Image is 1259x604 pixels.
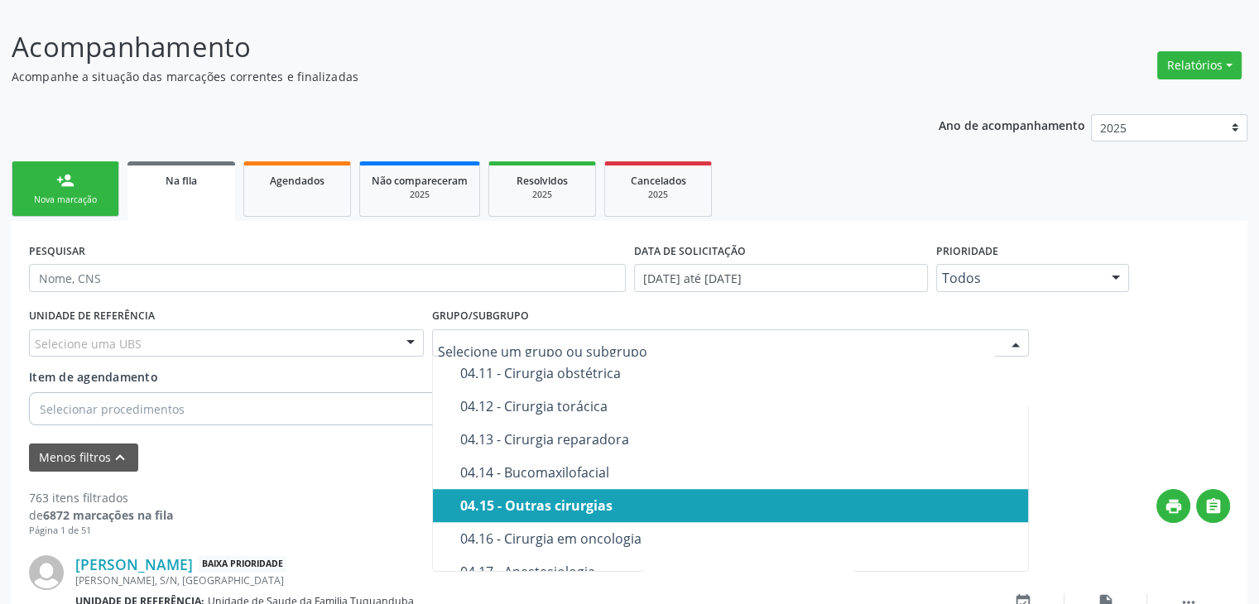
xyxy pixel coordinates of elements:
[631,174,686,188] span: Cancelados
[634,264,928,292] input: Selecione um intervalo
[432,304,529,329] label: Grupo/Subgrupo
[1156,489,1190,523] button: print
[24,194,107,206] div: Nova marcação
[936,238,998,264] label: Prioridade
[29,369,158,385] span: Item de agendamento
[460,466,1020,479] div: 04.14 - Bucomaxilofacial
[12,68,877,85] p: Acompanhe a situação das marcações correntes e finalizadas
[75,555,193,573] a: [PERSON_NAME]
[29,238,85,264] label: PESQUISAR
[40,400,185,418] span: Selecionar procedimentos
[460,499,1020,512] div: 04.15 - Outras cirurgias
[166,174,197,188] span: Na fila
[56,171,74,189] div: person_add
[460,400,1020,413] div: 04.12 - Cirurgia torácica
[634,238,746,264] label: DATA DE SOLICITAÇÃO
[942,270,1096,286] span: Todos
[372,189,468,201] div: 2025
[372,174,468,188] span: Não compareceram
[438,335,995,368] input: Selecione um grupo ou subgrupo
[29,524,173,538] div: Página 1 de 51
[75,573,982,587] div: [PERSON_NAME], S/N, [GEOGRAPHIC_DATA]
[270,174,324,188] span: Agendados
[460,532,1020,545] div: 04.16 - Cirurgia em oncologia
[29,304,155,329] label: UNIDADE DE REFERÊNCIA
[29,443,138,472] button: Menos filtroskeyboard_arrow_up
[1196,489,1230,523] button: 
[12,26,877,68] p: Acompanhamento
[460,367,1020,380] div: 04.11 - Cirurgia obstétrica
[35,335,142,352] span: Selecione uma UBS
[1204,497,1223,515] i: 
[460,565,1020,578] div: 04.17 - Anestesiologia
[29,489,173,506] div: 763 itens filtrados
[939,114,1085,135] p: Ano de acompanhamento
[29,264,626,292] input: Nome, CNS
[199,556,286,573] span: Baixa Prioridade
[1165,497,1183,515] i: print
[501,189,584,201] div: 2025
[29,506,173,524] div: de
[460,433,1020,446] div: 04.13 - Cirurgia reparadora
[111,448,129,467] i: keyboard_arrow_up
[517,174,568,188] span: Resolvidos
[617,189,699,201] div: 2025
[1157,51,1242,79] button: Relatórios
[43,507,173,523] strong: 6872 marcações na fila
